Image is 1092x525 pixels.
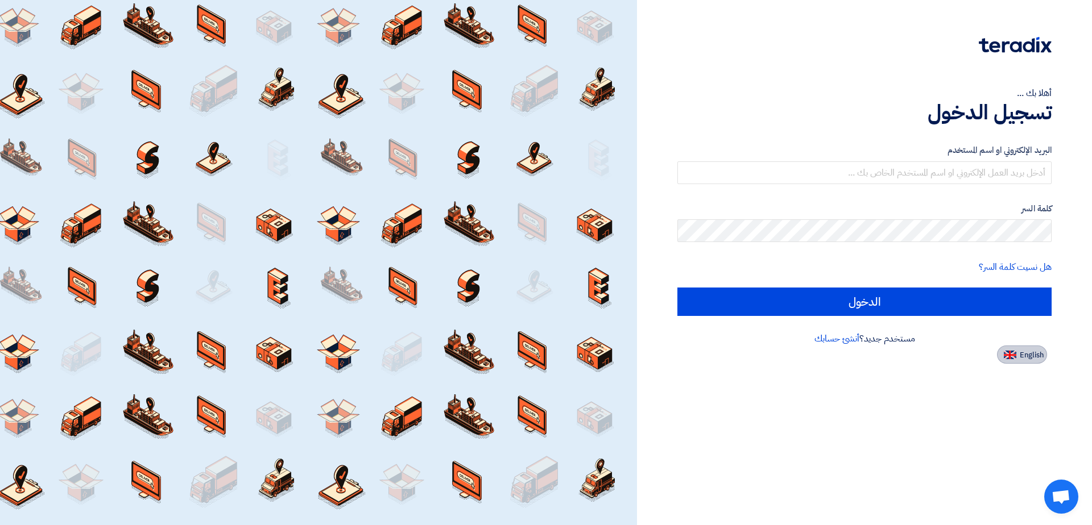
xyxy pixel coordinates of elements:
[979,37,1052,53] img: Teradix logo
[677,332,1052,345] div: مستخدم جديد؟
[814,332,859,345] a: أنشئ حسابك
[677,144,1052,157] label: البريد الإلكتروني او اسم المستخدم
[677,287,1052,316] input: الدخول
[1044,480,1078,514] div: Open chat
[677,100,1052,125] h1: تسجيل الدخول
[677,161,1052,184] input: أدخل بريد العمل الإلكتروني او اسم المستخدم الخاص بك ...
[979,260,1052,274] a: هل نسيت كلمة السر؟
[1004,351,1016,359] img: en-US.png
[1020,351,1044,359] span: English
[677,86,1052,100] div: أهلا بك ...
[677,202,1052,215] label: كلمة السر
[997,345,1047,364] button: English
